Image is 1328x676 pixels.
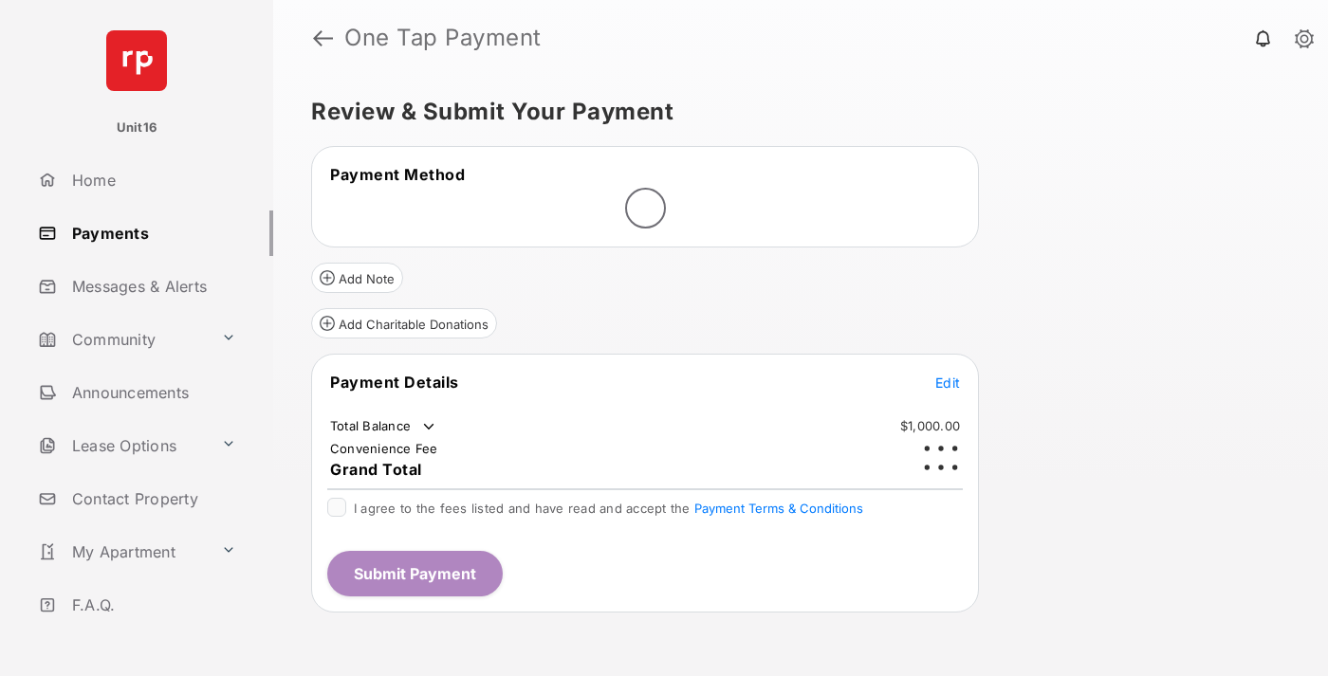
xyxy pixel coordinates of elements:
[311,100,1275,123] h5: Review & Submit Your Payment
[327,551,503,596] button: Submit Payment
[30,476,273,521] a: Contact Property
[354,501,863,516] span: I agree to the fees listed and have read and accept the
[30,317,213,362] a: Community
[330,460,422,479] span: Grand Total
[30,529,213,575] a: My Apartment
[30,582,273,628] a: F.A.Q.
[30,210,273,256] a: Payments
[694,501,863,516] button: I agree to the fees listed and have read and accept the
[330,373,459,392] span: Payment Details
[311,308,497,338] button: Add Charitable Donations
[935,375,960,391] span: Edit
[330,165,465,184] span: Payment Method
[935,373,960,392] button: Edit
[344,27,542,49] strong: One Tap Payment
[106,30,167,91] img: svg+xml;base64,PHN2ZyB4bWxucz0iaHR0cDovL3d3dy53My5vcmcvMjAwMC9zdmciIHdpZHRoPSI2NCIgaGVpZ2h0PSI2NC...
[329,417,438,436] td: Total Balance
[30,264,273,309] a: Messages & Alerts
[117,119,157,137] p: Unit16
[311,263,403,293] button: Add Note
[30,157,273,203] a: Home
[30,370,273,415] a: Announcements
[329,440,439,457] td: Convenience Fee
[899,417,961,434] td: $1,000.00
[30,423,213,468] a: Lease Options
